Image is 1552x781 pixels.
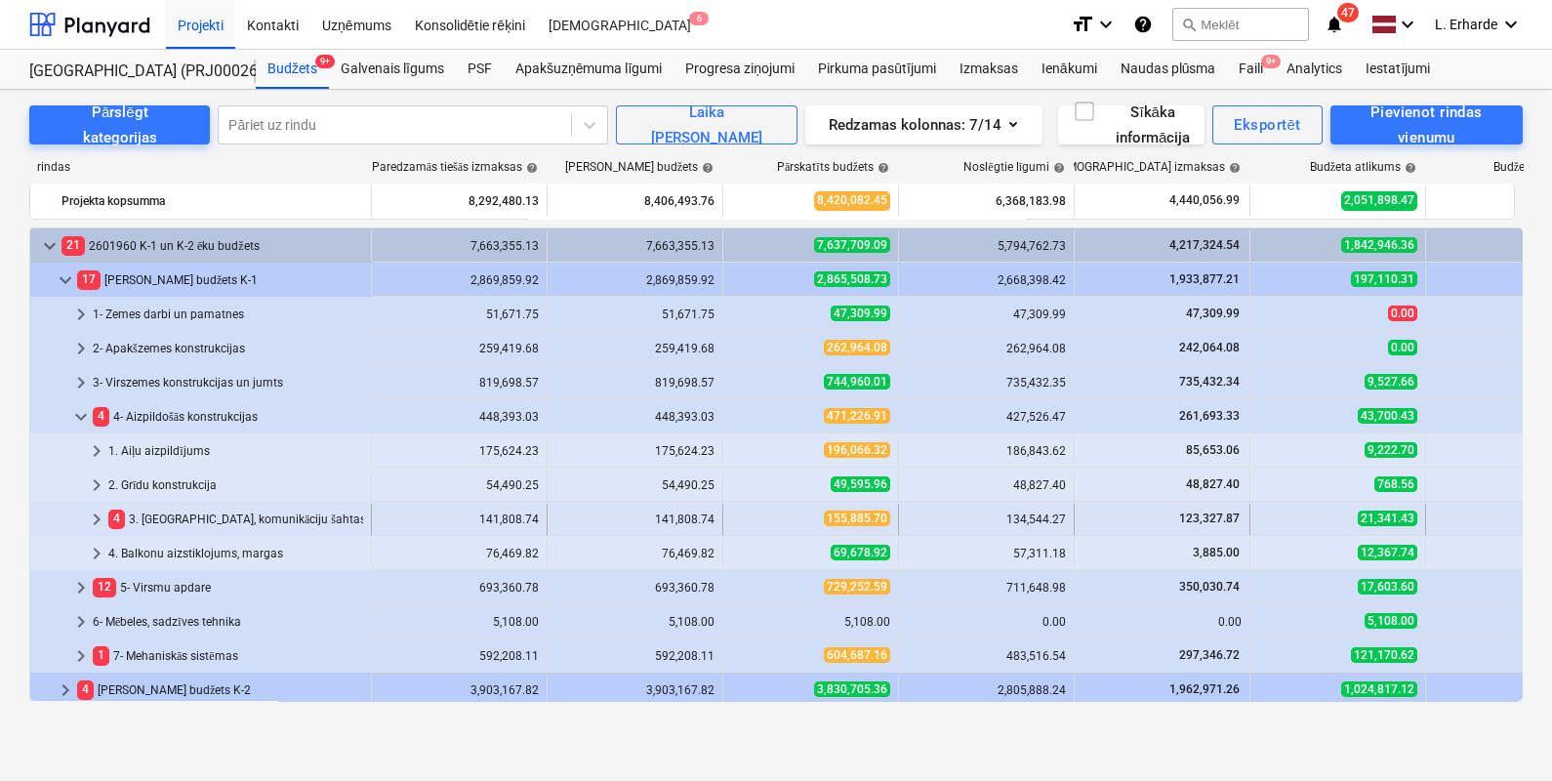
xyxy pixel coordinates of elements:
span: 3,830,705.36 [814,681,890,697]
div: 76,469.82 [555,547,715,560]
div: Pievienot rindas vienumu [1352,100,1501,151]
span: 261,693.33 [1177,409,1242,423]
span: 196,066.32 [824,442,890,458]
div: 2,668,398.42 [907,273,1066,287]
span: keyboard_arrow_right [85,542,108,565]
div: 175,624.23 [555,444,715,458]
span: help [874,162,889,174]
div: Noslēgtie līgumi [963,160,1065,175]
a: Pirkuma pasūtījumi [806,50,948,89]
div: 51,671.75 [380,308,539,321]
span: 121,170.62 [1351,647,1417,663]
i: keyboard_arrow_down [1499,13,1523,36]
span: search [1181,17,1197,32]
button: Pārslēgt kategorijas [29,105,210,144]
div: Sīkāka informācija [1073,100,1190,151]
span: 155,885.70 [824,511,890,526]
div: 175,624.23 [380,444,539,458]
i: keyboard_arrow_down [1094,13,1118,36]
div: 57,311.18 [907,547,1066,560]
span: 69,678.92 [831,545,890,560]
span: 1,842,946.36 [1341,237,1417,253]
span: 1,024,817.12 [1341,681,1417,697]
a: Analytics [1275,50,1354,89]
div: 448,393.03 [555,410,715,424]
span: 350,030.74 [1177,580,1242,594]
div: 54,490.25 [555,478,715,492]
div: 427,526.47 [907,410,1066,424]
span: 8,420,082.45 [814,191,890,210]
span: 21 [61,236,85,255]
a: Ienākumi [1030,50,1109,89]
span: keyboard_arrow_right [69,371,93,394]
span: 12,367.74 [1358,545,1417,560]
div: 7- Mehaniskās sistēmas [93,640,363,672]
div: 5,108.00 [555,615,715,629]
span: keyboard_arrow_right [69,337,93,360]
span: 4 [108,510,125,528]
a: Iestatījumi [1354,50,1442,89]
button: Eksportēt [1212,105,1322,144]
i: notifications [1325,13,1344,36]
a: Progresa ziņojumi [674,50,806,89]
div: 2,869,859.92 [555,273,715,287]
span: 471,226.91 [824,408,890,424]
a: Apakšuzņēmuma līgumi [504,50,674,89]
span: 729,252.59 [824,579,890,595]
div: Naudas plūsma [1109,50,1228,89]
div: Pārskatīts budžets [777,160,889,175]
i: format_size [1071,13,1094,36]
div: 5,794,762.73 [907,239,1066,253]
span: 7,637,709.09 [814,237,890,253]
span: 0.00 [1388,340,1417,355]
span: keyboard_arrow_down [54,268,77,292]
i: keyboard_arrow_down [1396,13,1419,36]
div: 819,698.57 [555,376,715,390]
iframe: Chat Widget [1454,687,1552,781]
div: 5,108.00 [380,615,539,629]
div: Budžets [256,50,329,89]
div: 51,671.75 [555,308,715,321]
div: 2. Grīdu konstrukcija [108,470,363,501]
span: 262,964.08 [824,340,890,355]
span: 9+ [315,55,335,68]
div: 2601960 K-1 un K-2 ēku budžets [61,230,363,262]
span: 49,595.96 [831,476,890,492]
span: 744,960.01 [824,374,890,390]
div: 6,368,183.98 [907,185,1066,217]
span: 12 [93,578,116,596]
div: 592,208.11 [380,649,539,663]
span: keyboard_arrow_right [69,303,93,326]
span: 4 [93,407,109,426]
div: 262,964.08 [907,342,1066,355]
div: 2- Apakšzemes konstrukcijas [93,333,363,364]
span: keyboard_arrow_right [69,576,93,599]
span: 48,827.40 [1184,477,1242,491]
div: 7,663,355.13 [380,239,539,253]
span: 735,432.34 [1177,375,1242,389]
div: Eksportēt [1234,112,1300,138]
span: 47,309.99 [1184,307,1242,320]
a: PSF [456,50,504,89]
div: 3,903,167.82 [380,683,539,697]
div: 693,360.78 [380,581,539,595]
span: keyboard_arrow_right [69,610,93,634]
div: 711,648.98 [907,581,1066,595]
span: 9,527.66 [1365,374,1417,390]
span: 21,341.43 [1358,511,1417,526]
a: Galvenais līgums [329,50,456,89]
span: 2,865,508.73 [814,271,890,287]
span: 3,885.00 [1191,546,1242,559]
button: Meklēt [1172,8,1309,41]
span: 5,108.00 [1365,613,1417,629]
a: Izmaksas [948,50,1030,89]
